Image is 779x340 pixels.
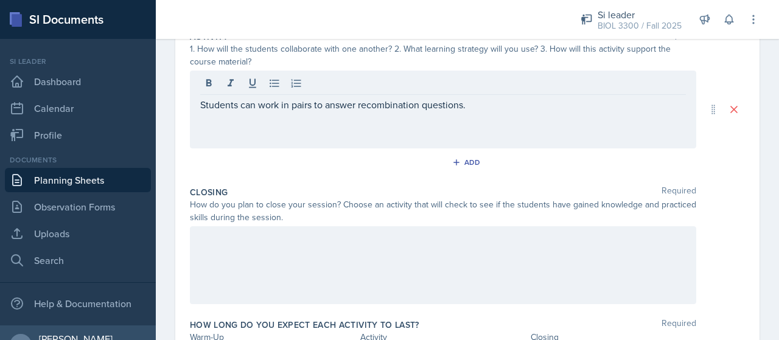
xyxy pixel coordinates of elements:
div: Help & Documentation [5,291,151,316]
div: Documents [5,154,151,165]
a: Calendar [5,96,151,120]
a: Search [5,248,151,272]
span: Required [662,319,696,331]
div: BIOL 3300 / Fall 2025 [598,19,682,32]
label: How long do you expect each activity to last? [190,319,419,331]
div: Si leader [5,56,151,67]
div: How do you plan to close your session? Choose an activity that will check to see if the students ... [190,198,696,224]
div: Add [455,158,481,167]
a: Planning Sheets [5,168,151,192]
div: Si leader [598,7,682,22]
div: 1. How will the students collaborate with one another? 2. What learning strategy will you use? 3.... [190,43,696,68]
button: Add [448,153,487,172]
a: Uploads [5,221,151,246]
a: Observation Forms [5,195,151,219]
label: Closing [190,186,228,198]
p: Students can work in pairs to answer recombination questions. [200,97,686,112]
span: Required [662,186,696,198]
a: Dashboard [5,69,151,94]
a: Profile [5,123,151,147]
